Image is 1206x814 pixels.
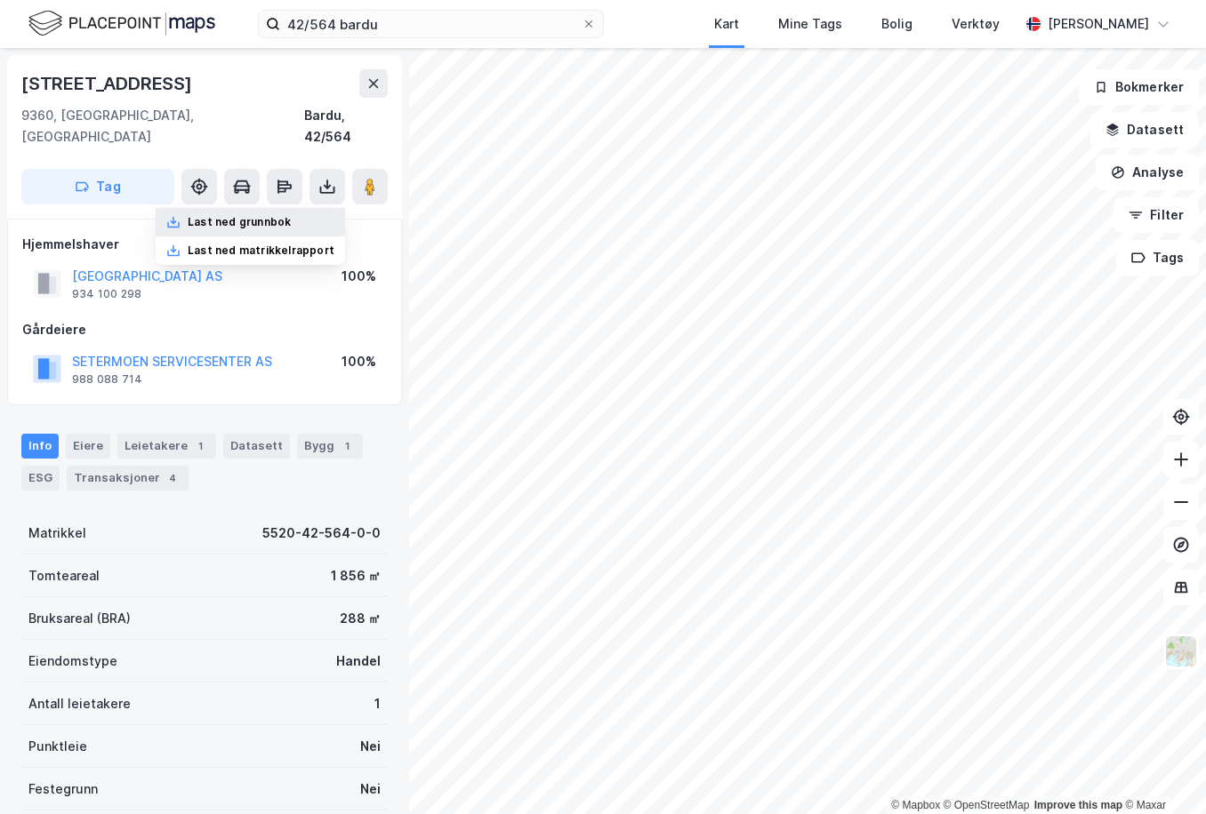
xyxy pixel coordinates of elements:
div: Punktleie [28,736,87,757]
iframe: Chat Widget [1117,729,1206,814]
div: Transaksjoner [67,466,189,491]
img: logo.f888ab2527a4732fd821a326f86c7f29.svg [28,8,215,39]
img: Z [1164,634,1198,668]
div: Last ned grunnbok [188,215,291,229]
div: Hjemmelshaver [22,234,387,255]
div: Tomteareal [28,565,100,587]
div: Matrikkel [28,523,86,544]
div: Kontrollprogram for chat [1117,729,1206,814]
div: 288 ㎡ [340,608,381,629]
div: 9360, [GEOGRAPHIC_DATA], [GEOGRAPHIC_DATA] [21,105,304,148]
button: Tags [1116,240,1199,275]
div: Handel [336,650,381,672]
div: Festegrunn [28,778,98,800]
button: Analyse [1096,155,1199,190]
a: Improve this map [1034,799,1122,811]
div: 4 [164,469,181,487]
div: Eiere [66,434,110,459]
div: Info [21,434,59,459]
div: Kart [714,13,739,35]
div: Nei [360,736,381,757]
div: Bygg [297,434,363,459]
div: Bardu, 42/564 [304,105,388,148]
div: Last ned matrikkelrapport [188,243,334,258]
div: 100% [342,351,376,372]
div: Gårdeiere [22,319,387,340]
div: Antall leietakere [28,693,131,714]
button: Tag [21,169,174,204]
div: Datasett [223,434,290,459]
div: Eiendomstype [28,650,117,672]
button: Datasett [1090,112,1199,148]
div: 1 [374,693,381,714]
div: Mine Tags [778,13,842,35]
div: 100% [342,266,376,287]
div: [STREET_ADDRESS] [21,69,196,98]
div: Bruksareal (BRA) [28,608,131,629]
div: Bolig [881,13,913,35]
input: Søk på adresse, matrikkel, gårdeiere, leietakere eller personer [280,11,582,37]
div: ESG [21,466,60,491]
div: Verktøy [952,13,1000,35]
a: OpenStreetMap [944,799,1030,811]
div: 1 [191,437,209,455]
div: 988 088 714 [72,372,142,387]
div: 1 [338,437,356,455]
div: 1 856 ㎡ [331,565,381,587]
a: Mapbox [891,799,940,811]
div: [PERSON_NAME] [1048,13,1149,35]
div: Leietakere [117,434,216,459]
button: Bokmerker [1079,69,1199,105]
div: 934 100 298 [72,287,141,301]
div: Nei [360,778,381,800]
button: Filter [1114,197,1199,233]
div: 5520-42-564-0-0 [262,523,381,544]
